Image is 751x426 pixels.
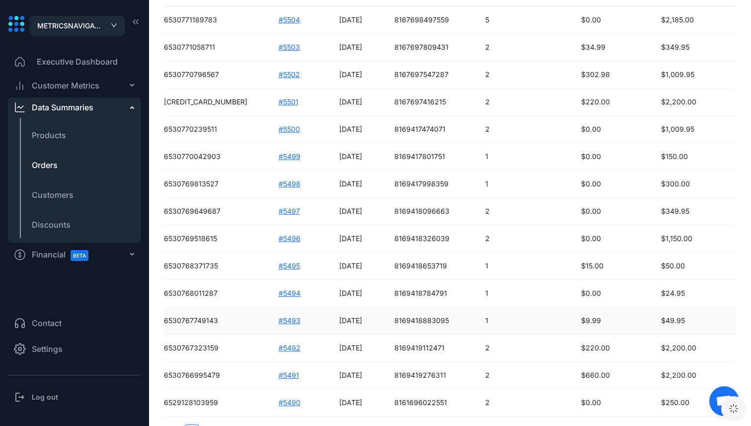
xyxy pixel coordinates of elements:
td: 8169417474071 [386,116,477,143]
td: 1 [477,307,573,335]
td: #5501 [271,88,332,116]
td: #5490 [271,389,332,417]
td: [DATE] [331,335,386,362]
td: [DATE] [331,6,386,34]
td: $50.00 [653,253,736,280]
td: #5494 [271,280,332,307]
td: $1,150.00 [653,225,736,253]
td: 2 [477,225,573,253]
td: $0.00 [573,116,653,143]
td: $2,200.00 [653,88,736,116]
td: [DATE] [331,362,386,389]
span: Customers [32,189,74,201]
td: $0.00 [573,170,653,198]
td: [DATE] [331,307,386,335]
td: $300.00 [653,170,736,198]
td: [DATE] [331,280,386,307]
span: Financial [32,244,97,266]
td: 8169418326039 [386,225,477,253]
h3: Log out [32,392,58,402]
td: 8167697547287 [386,61,477,88]
td: #5493 [271,307,332,335]
span: METRICSNAVIGATOR [37,20,104,31]
td: 8169418096663 [386,198,477,225]
td: 8167697416215 [386,88,477,116]
td: #5504 [271,6,332,34]
td: $0.00 [573,6,653,34]
div: Customer Metrics [32,80,99,91]
div: Data Summaries [32,101,93,113]
td: $302.98 [573,61,653,88]
td: 2 [477,88,573,116]
td: $0.00 [573,198,653,225]
td: $0.00 [573,225,653,253]
td: 6530767323159 [164,335,271,362]
span: BETA [71,250,88,261]
td: [CREDIT_CARD_NUMBER] [164,88,271,116]
td: $0.00 [573,143,653,170]
td: $2,185.00 [653,6,736,34]
td: 2 [477,335,573,362]
td: 2 [477,34,573,61]
td: #5491 [271,362,332,389]
td: #5495 [271,253,332,280]
td: [DATE] [331,225,386,253]
td: #5492 [271,335,332,362]
td: $1,009.95 [653,116,736,143]
td: 1 [477,253,573,280]
td: 2 [477,116,573,143]
span: Settings [32,343,63,355]
td: 6530766995479 [164,362,271,389]
td: 1 [477,170,573,198]
td: $150.00 [653,143,736,170]
td: 6530768371735 [164,253,271,280]
td: 8161696022551 [386,389,477,417]
td: 2 [477,362,573,389]
span: Executive Dashboard [37,56,118,68]
td: #5498 [271,170,332,198]
td: 6530768011287 [164,280,271,307]
td: $15.00 [573,253,653,280]
td: #5496 [271,225,332,253]
td: #5499 [271,143,332,170]
td: 2 [477,198,573,225]
td: $34.99 [573,34,653,61]
td: 6530767749143 [164,307,271,335]
td: #5497 [271,198,332,225]
td: 8169417801751 [386,143,477,170]
td: 6530770796567 [164,61,271,88]
td: 2 [477,61,573,88]
td: 6530769518615 [164,225,271,253]
td: 8169419276311 [386,362,477,389]
td: [DATE] [331,88,386,116]
td: [DATE] [331,116,386,143]
button: METRICSNAVIGATOR [29,16,125,36]
td: 6530769649687 [164,198,271,225]
td: 6530770042903 [164,143,271,170]
td: #5500 [271,116,332,143]
td: 8167698497559 [386,6,477,34]
span: Products [32,129,66,141]
td: $1,009.95 [653,61,736,88]
td: 6529128103959 [164,389,271,417]
span: down [111,23,117,28]
td: 8169418653719 [386,253,477,280]
td: [DATE] [331,253,386,280]
td: 5 [477,6,573,34]
td: 6530771058711 [164,34,271,61]
td: 8169419112471 [386,335,477,362]
td: [DATE] [331,170,386,198]
td: [DATE] [331,61,386,88]
td: [DATE] [331,389,386,417]
span: Orders [32,159,58,171]
td: #5502 [271,61,332,88]
td: 8167697809431 [386,34,477,61]
td: [DATE] [331,143,386,170]
td: $349.95 [653,34,736,61]
span: Discounts [32,219,71,231]
td: [DATE] [331,34,386,61]
td: 6530771189783 [164,6,271,34]
td: [DATE] [331,198,386,225]
td: 6530769813527 [164,170,271,198]
td: $349.95 [653,198,736,225]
